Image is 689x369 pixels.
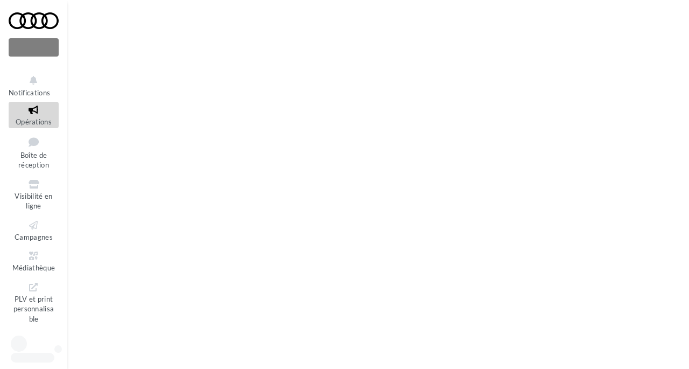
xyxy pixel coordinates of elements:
[9,176,59,213] a: Visibilité en ligne
[9,248,59,274] a: Médiathèque
[15,233,53,241] span: Campagnes
[9,279,59,326] a: PLV et print personnalisable
[9,88,50,97] span: Notifications
[9,38,59,57] div: Nouvelle campagne
[9,217,59,243] a: Campagnes
[13,293,54,323] span: PLV et print personnalisable
[16,117,52,126] span: Opérations
[9,133,59,172] a: Boîte de réception
[15,192,52,211] span: Visibilité en ligne
[12,263,55,272] span: Médiathèque
[18,151,49,170] span: Boîte de réception
[9,102,59,128] a: Opérations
